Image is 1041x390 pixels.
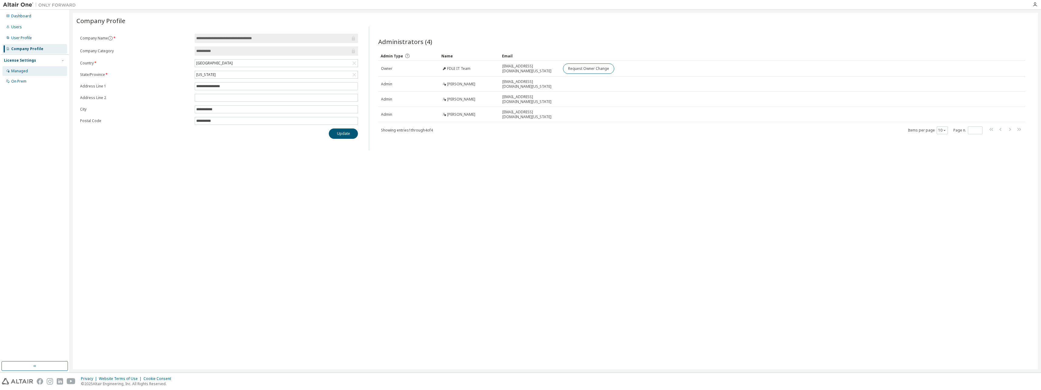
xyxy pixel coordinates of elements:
[441,51,497,61] div: Name
[11,25,22,29] div: Users
[938,128,946,133] button: 10
[11,46,43,51] div: Company Profile
[67,378,76,385] img: youtube.svg
[80,36,191,41] label: Company Name
[143,376,175,381] div: Cookie Consent
[447,66,470,71] span: FDLE IT Team
[108,36,113,41] button: information
[3,2,79,8] img: Altair One
[195,60,358,67] div: [GEOGRAPHIC_DATA]
[99,376,143,381] div: Website Terms of Use
[381,97,392,102] span: Admin
[80,49,191,53] label: Company Category
[908,126,948,134] span: Items per page
[4,58,36,63] div: License Settings
[381,66,392,71] span: Owner
[80,72,191,77] label: State/Province
[11,69,28,74] div: Managed
[2,378,33,385] img: altair_logo.svg
[329,128,358,139] button: Update
[37,378,43,385] img: facebook.svg
[11,36,32,40] div: User Profile
[195,71,217,78] div: [US_STATE]
[447,112,475,117] span: [PERSON_NAME]
[502,64,558,74] span: [EMAIL_ADDRESS][DOMAIN_NAME][US_STATE]
[563,63,614,74] button: Request Owner Change
[76,16,125,25] span: Company Profile
[502,94,558,104] span: [EMAIL_ADDRESS][DOMAIN_NAME][US_STATE]
[195,71,358,78] div: [US_STATE]
[381,112,392,117] span: Admin
[502,110,558,119] span: [EMAIL_ADDRESS][DOMAIN_NAME][US_STATE]
[381,53,403,59] span: Admin Type
[80,95,191,100] label: Address Line 2
[502,79,558,89] span: [EMAIL_ADDRESS][DOMAIN_NAME][US_STATE]
[381,128,433,133] span: Showing entries 1 through 4 of 4
[447,97,475,102] span: [PERSON_NAME]
[11,14,31,19] div: Dashboard
[195,60,234,67] div: [GEOGRAPHIC_DATA]
[953,126,982,134] span: Page n.
[80,61,191,66] label: Country
[381,82,392,87] span: Admin
[11,79,26,84] div: On Prem
[47,378,53,385] img: instagram.svg
[378,37,432,46] span: Administrators (4)
[502,51,558,61] div: Email
[81,381,175,386] p: © 2025 Altair Engineering, Inc. All Rights Reserved.
[80,107,191,112] label: City
[81,376,99,381] div: Privacy
[80,118,191,123] label: Postal Code
[447,82,475,87] span: [PERSON_NAME]
[80,84,191,89] label: Address Line 1
[57,378,63,385] img: linkedin.svg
